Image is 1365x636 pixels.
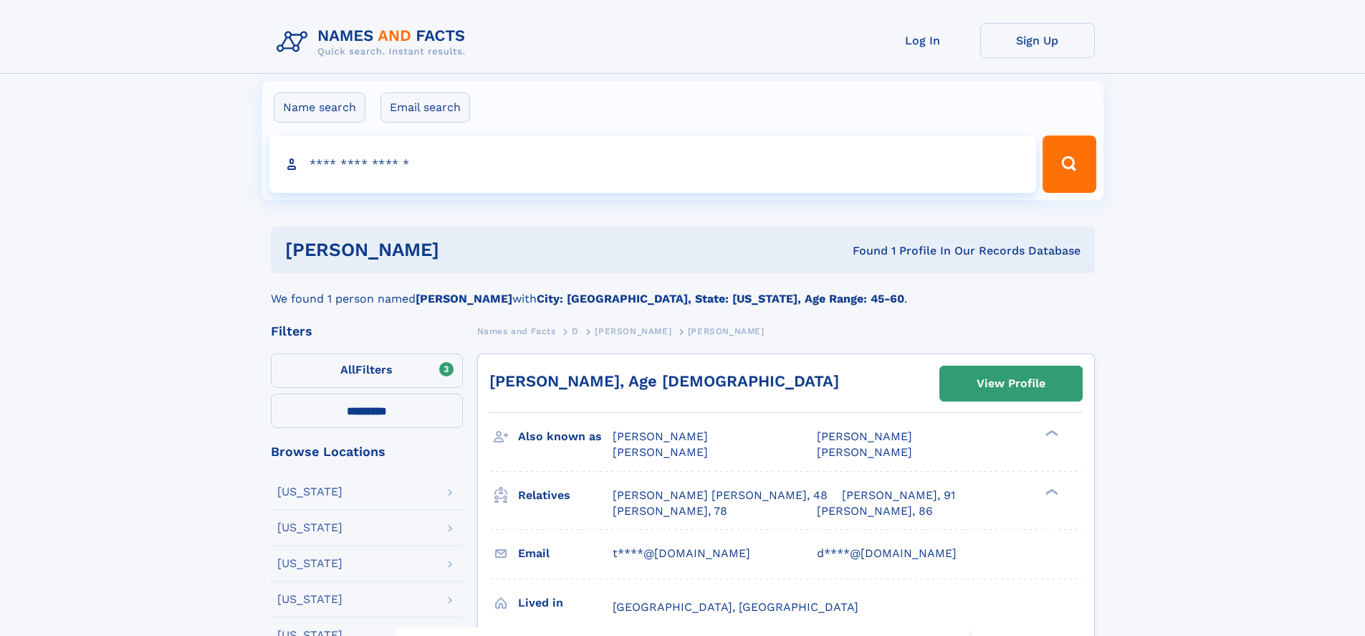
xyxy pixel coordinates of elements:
[595,322,671,340] a: [PERSON_NAME]
[380,92,470,123] label: Email search
[271,445,463,458] div: Browse Locations
[688,326,765,336] span: [PERSON_NAME]
[613,503,727,519] a: [PERSON_NAME], 78
[866,23,980,58] a: Log In
[271,353,463,388] label: Filters
[977,367,1045,400] div: View Profile
[269,136,1037,193] input: search input
[518,541,613,566] h3: Email
[271,325,463,338] div: Filters
[416,292,512,305] b: [PERSON_NAME]
[613,429,708,443] span: [PERSON_NAME]
[271,23,477,62] img: Logo Names and Facts
[518,483,613,508] h3: Relatives
[613,600,858,614] span: [GEOGRAPHIC_DATA], [GEOGRAPHIC_DATA]
[477,322,556,340] a: Names and Facts
[572,326,579,336] span: D
[518,424,613,449] h3: Also known as
[1043,136,1096,193] button: Search Button
[595,326,671,336] span: [PERSON_NAME]
[1042,487,1059,496] div: ❯
[842,488,955,503] a: [PERSON_NAME], 91
[489,372,839,390] a: [PERSON_NAME], Age [DEMOGRAPHIC_DATA]
[537,292,904,305] b: City: [GEOGRAPHIC_DATA], State: [US_STATE], Age Range: 45-60
[940,366,1082,401] a: View Profile
[1042,429,1059,438] div: ❯
[646,243,1081,259] div: Found 1 Profile In Our Records Database
[285,241,646,259] h1: [PERSON_NAME]
[277,594,343,605] div: [US_STATE]
[613,445,708,459] span: [PERSON_NAME]
[340,363,355,376] span: All
[518,591,613,615] h3: Lived in
[271,273,1095,308] div: We found 1 person named with .
[277,522,343,533] div: [US_STATE]
[817,429,912,443] span: [PERSON_NAME]
[980,23,1095,58] a: Sign Up
[277,486,343,498] div: [US_STATE]
[274,92,365,123] label: Name search
[613,488,828,503] a: [PERSON_NAME] [PERSON_NAME], 48
[817,445,912,459] span: [PERSON_NAME]
[817,503,933,519] a: [PERSON_NAME], 86
[572,322,579,340] a: D
[277,558,343,569] div: [US_STATE]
